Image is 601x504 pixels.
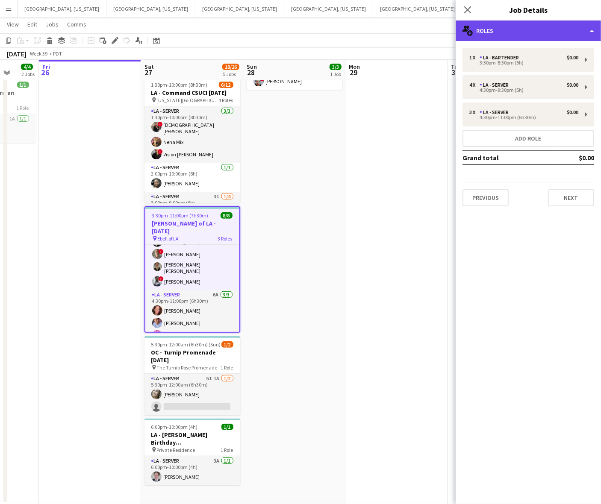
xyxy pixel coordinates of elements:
[144,76,240,203] app-job-card: 1:30pm-10:00pm (8h30m)6/12LA - Command CSUCI [DATE] [US_STATE][GEOGRAPHIC_DATA]4 RolesLA - Server...
[157,97,219,103] span: [US_STATE][GEOGRAPHIC_DATA]
[46,21,59,28] span: Jobs
[567,109,578,115] div: $0.00
[221,424,233,430] span: 1/1
[157,364,218,371] span: The Turnip Rose Promenade
[17,82,29,88] span: 1/1
[28,50,50,57] span: Week 39
[463,151,554,164] td: Grand total
[18,0,106,17] button: [GEOGRAPHIC_DATA], [US_STATE]
[144,163,240,192] app-card-role: LA - Server1/12:00pm-10:00pm (8h)[PERSON_NAME]
[144,431,240,446] h3: LA - [PERSON_NAME] Birthday [DEMOGRAPHIC_DATA]
[456,21,601,41] div: Roles
[463,130,594,147] button: Add role
[218,235,233,242] span: 3 Roles
[219,82,233,88] span: 6/12
[554,151,594,164] td: $0.00
[221,341,233,348] span: 1/2
[41,67,50,77] span: 26
[463,189,509,206] button: Previous
[144,374,240,415] app-card-role: LA - Server5I1A1/25:30pm-12:00am (6h30m)[PERSON_NAME]
[349,63,360,70] span: Mon
[480,82,512,88] div: LA - Server
[159,276,164,281] span: !
[53,50,62,57] div: PDT
[145,221,239,290] app-card-role: LA - Server7A4/44:30pm-9:30pm (5h)[PERSON_NAME]![PERSON_NAME][PERSON_NAME] [PERSON_NAME]![PERSON_...
[151,341,221,348] span: 5:30pm-12:00am (6h30m) (Sun)
[221,447,233,453] span: 1 Role
[221,212,233,219] span: 8/8
[151,424,198,430] span: 6:00pm-10:00pm (4h)
[24,19,41,30] a: Edit
[21,71,35,77] div: 2 Jobs
[469,82,480,88] div: 4 x
[548,189,594,206] button: Next
[469,61,578,65] div: 3:30pm-8:30pm (5h)
[144,456,240,485] app-card-role: LA - Server3A1/16:00pm-10:00pm (4h)[PERSON_NAME]
[17,105,29,111] span: 1 Role
[221,364,233,371] span: 1 Role
[219,97,233,103] span: 4 Roles
[480,109,512,115] div: LA - Server
[451,63,461,70] span: Tue
[245,67,257,77] span: 28
[330,64,342,70] span: 3/3
[456,4,601,15] h3: Job Details
[144,206,240,333] app-job-card: 3:30pm-11:00pm (7h30m)8/8[PERSON_NAME] of LA - [DATE] Ebell of LA3 Roles[PERSON_NAME]LA - Server7...
[373,0,462,17] button: [GEOGRAPHIC_DATA], [US_STATE]
[67,21,86,28] span: Comms
[64,19,90,30] a: Comms
[7,21,19,28] span: View
[144,106,240,163] app-card-role: LA - Server3/31:30pm-10:00pm (8h30m)![DEMOGRAPHIC_DATA][PERSON_NAME]Nena Mix!Vision [PERSON_NAME]
[7,50,27,58] div: [DATE]
[223,71,239,77] div: 5 Jobs
[21,64,33,70] span: 4/4
[469,109,480,115] div: 3 x
[480,55,522,61] div: LA - Bartender
[106,0,195,17] button: [GEOGRAPHIC_DATA], [US_STATE]
[469,115,578,120] div: 4:30pm-11:00pm (6h30m)
[144,63,154,70] span: Sat
[567,55,578,61] div: $0.00
[151,82,208,88] span: 1:30pm-10:00pm (8h30m)
[450,67,461,77] span: 30
[42,63,50,70] span: Fri
[469,88,578,92] div: 4:30pm-9:30pm (5h)
[330,71,341,77] div: 1 Job
[144,192,240,261] app-card-role: LA - Server3I1/43:00pm-9:00pm (6h)
[144,89,240,97] h3: LA - Command CSUCI [DATE]
[152,212,209,219] span: 3:30pm-11:00pm (7h30m)
[469,55,480,61] div: 1 x
[27,21,37,28] span: Edit
[157,447,195,453] span: Private Residence
[222,64,239,70] span: 18/26
[145,220,239,235] h3: [PERSON_NAME] of LA - [DATE]
[3,19,22,30] a: View
[144,336,240,415] app-job-card: 5:30pm-12:00am (6h30m) (Sun)1/2OC - Turnip Promenade [DATE] The Turnip Rose Promenade1 RoleLA - S...
[247,63,257,70] span: Sun
[42,19,62,30] a: Jobs
[195,0,284,17] button: [GEOGRAPHIC_DATA], [US_STATE]
[567,82,578,88] div: $0.00
[158,235,179,242] span: Ebell of LA
[145,290,239,344] app-card-role: LA - Server6A3/34:30pm-11:00pm (6h30m)[PERSON_NAME][PERSON_NAME][PERSON_NAME]
[144,419,240,485] app-job-card: 6:00pm-10:00pm (4h)1/1LA - [PERSON_NAME] Birthday [DEMOGRAPHIC_DATA] Private Residence1 RoleLA - ...
[348,67,360,77] span: 29
[144,349,240,364] h3: OC - Turnip Promenade [DATE]
[158,149,163,154] span: !
[143,67,154,77] span: 27
[284,0,373,17] button: [GEOGRAPHIC_DATA], [US_STATE]
[159,249,164,254] span: !
[158,122,163,127] span: !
